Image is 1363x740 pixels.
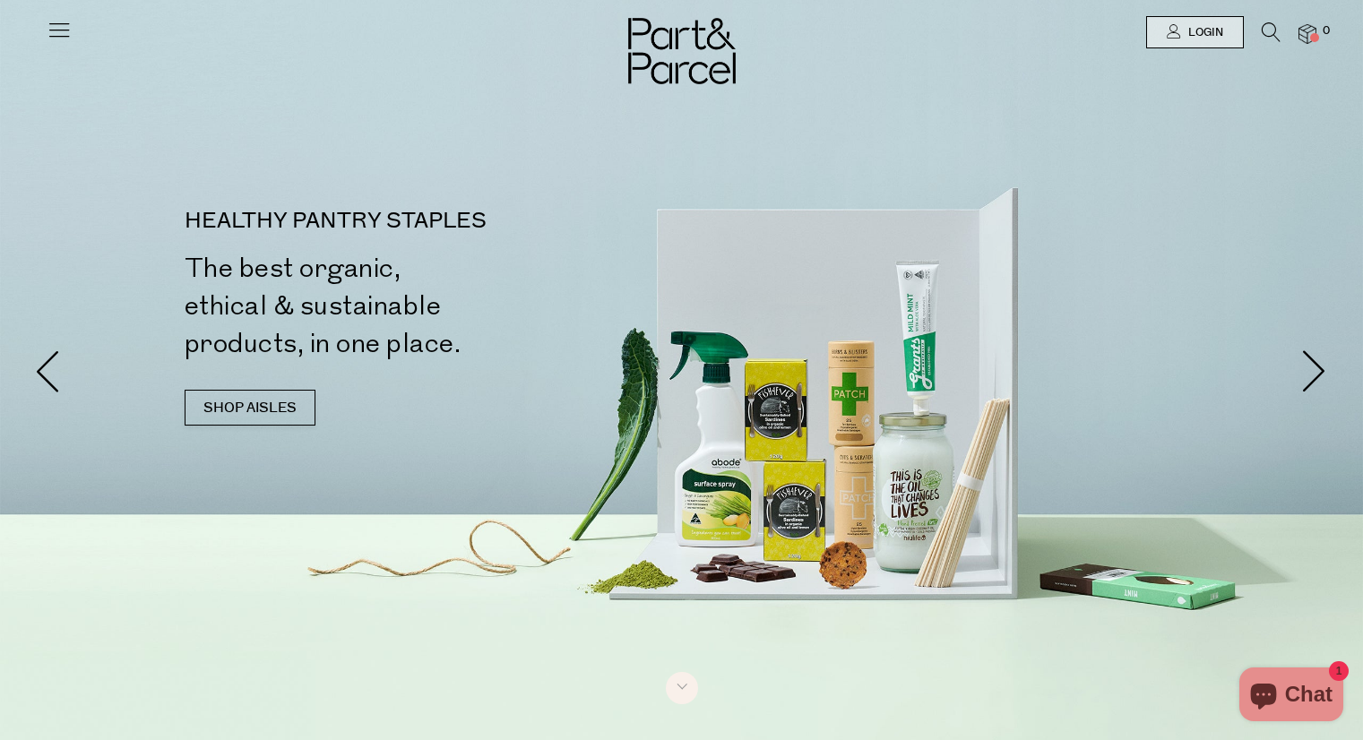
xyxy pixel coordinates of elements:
img: Part&Parcel [628,18,736,84]
span: Login [1184,25,1223,40]
h2: The best organic, ethical & sustainable products, in one place. [185,250,689,363]
a: Login [1146,16,1244,48]
p: HEALTHY PANTRY STAPLES [185,211,689,232]
a: 0 [1298,24,1316,43]
span: 0 [1318,23,1334,39]
a: SHOP AISLES [185,390,315,426]
inbox-online-store-chat: Shopify online store chat [1234,667,1349,726]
